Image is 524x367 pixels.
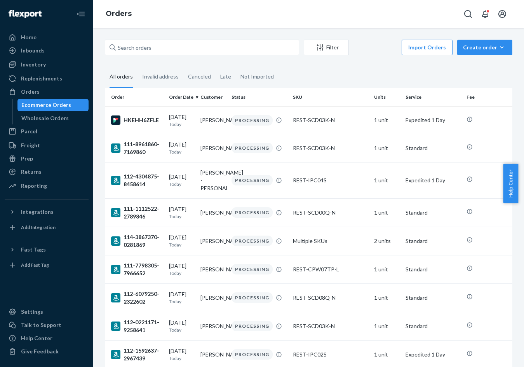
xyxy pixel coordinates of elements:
[293,266,368,273] div: REST-CPW07TP-L
[5,58,89,71] a: Inventory
[169,347,194,362] div: [DATE]
[232,236,273,246] div: PROCESSING
[5,166,89,178] a: Returns
[293,116,368,124] div: REST-SCD03K-N
[17,99,89,111] a: Ecommerce Orders
[111,205,163,220] div: 111-1112522-2789846
[232,321,273,331] div: PROCESSING
[371,227,402,255] td: 2 units
[5,31,89,44] a: Home
[220,66,231,87] div: Late
[21,128,37,135] div: Parcel
[169,241,194,248] p: Today
[406,351,460,358] p: Expedited 1 Day
[21,47,45,54] div: Inbounds
[21,142,40,149] div: Freight
[188,66,211,87] div: Canceled
[5,86,89,98] a: Orders
[5,259,89,271] a: Add Fast Tag
[5,72,89,85] a: Replenishments
[402,88,463,107] th: Service
[5,125,89,138] a: Parcel
[169,234,194,248] div: [DATE]
[371,134,402,162] td: 1 unit
[290,227,371,255] td: Multiple SKUs
[304,44,348,51] div: Filter
[111,262,163,277] div: 111-7798305-7966652
[169,205,194,220] div: [DATE]
[240,66,274,87] div: Not Imported
[5,306,89,318] a: Settings
[406,209,460,217] p: Standard
[17,112,89,124] a: Wholesale Orders
[142,66,179,87] div: Invalid address
[371,162,402,198] td: 1 unit
[457,40,512,55] button: Create order
[232,175,273,185] div: PROCESSING
[290,88,371,107] th: SKU
[460,6,476,22] button: Open Search Box
[406,266,460,273] p: Standard
[21,101,71,109] div: Ecommerce Orders
[105,40,299,55] input: Search orders
[111,140,163,156] div: 111-8961860-7169860
[21,208,54,216] div: Integrations
[169,298,194,305] p: Today
[169,213,194,220] p: Today
[169,173,194,187] div: [DATE]
[5,319,89,331] a: Talk to Support
[232,349,273,360] div: PROCESSING
[503,164,518,203] button: Help Center
[21,33,37,41] div: Home
[5,221,89,234] a: Add Integration
[5,152,89,165] a: Prep
[9,10,42,18] img: Flexport logo
[293,351,368,358] div: REST-IPC02S
[197,198,228,227] td: [PERSON_NAME]
[232,143,273,153] div: PROCESSING
[111,233,163,249] div: 114-3867370-0281869
[169,181,194,187] p: Today
[228,88,289,107] th: Status
[402,40,453,55] button: Import Orders
[371,312,402,340] td: 1 unit
[21,348,59,355] div: Give Feedback
[406,237,460,245] p: Standard
[197,227,228,255] td: [PERSON_NAME]
[111,290,163,306] div: 112-6079250-2322602
[21,246,46,253] div: Fast Tags
[406,322,460,330] p: Standard
[371,107,402,134] td: 1 unit
[169,290,194,305] div: [DATE]
[371,283,402,312] td: 1 unit
[304,40,349,55] button: Filter
[494,6,510,22] button: Open account menu
[21,334,52,342] div: Help Center
[371,198,402,227] td: 1 unit
[99,3,138,25] ol: breadcrumbs
[169,355,194,362] p: Today
[111,318,163,334] div: 112-0221171-9258641
[21,168,42,176] div: Returns
[293,294,368,302] div: REST-SCD08Q-N
[232,292,273,303] div: PROCESSING
[406,177,460,184] p: Expedited 1 Day
[232,264,273,274] div: PROCESSING
[197,107,228,134] td: [PERSON_NAME]
[21,61,46,68] div: Inventory
[169,121,194,128] p: Today
[197,134,228,162] td: [PERSON_NAME]
[463,88,512,107] th: Fee
[21,262,49,268] div: Add Fast Tag
[200,94,225,100] div: Customer
[169,149,194,155] p: Today
[166,88,197,107] th: Order Date
[5,180,89,192] a: Reporting
[111,347,163,362] div: 112-1592637-2967439
[5,243,89,256] button: Fast Tags
[21,155,33,163] div: Prep
[106,9,132,18] a: Orders
[371,255,402,283] td: 1 unit
[197,255,228,283] td: [PERSON_NAME]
